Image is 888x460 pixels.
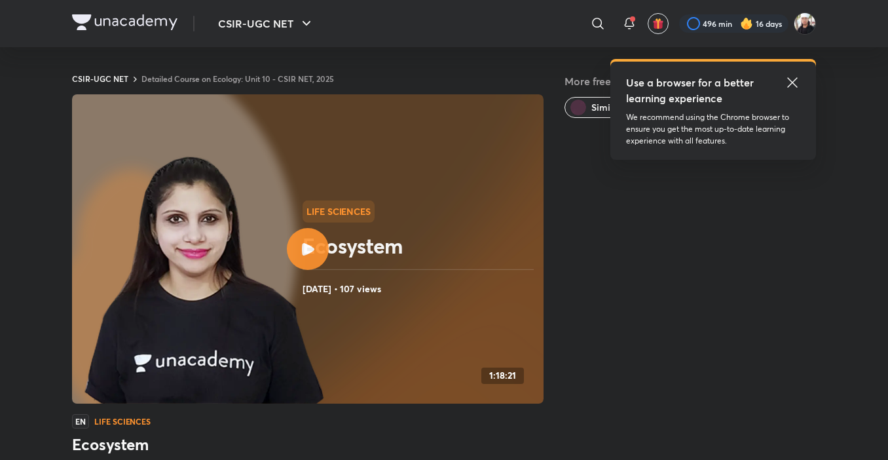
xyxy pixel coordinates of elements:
[141,73,334,84] a: Detailed Course on Ecology: Unit 10 - CSIR NET, 2025
[72,414,89,429] span: EN
[72,14,177,30] img: Company Logo
[564,73,816,89] h5: More free classes
[564,97,666,118] button: Similar classes
[794,12,816,35] img: Shivam
[72,73,128,84] a: CSIR-UGC NET
[652,18,664,29] img: avatar
[303,233,538,259] h2: Ecosystem
[740,17,753,30] img: streak
[72,14,177,33] a: Company Logo
[591,101,655,114] span: Similar classes
[626,111,800,147] p: We recommend using the Chrome browser to ensure you get the most up-to-date learning experience w...
[303,280,538,297] h4: [DATE] • 107 views
[72,434,544,455] h3: Ecosystem
[648,13,669,34] button: avatar
[489,370,516,381] h4: 1:18:21
[94,417,151,425] h4: Life Sciences
[626,75,756,106] h5: Use a browser for a better learning experience
[210,10,322,37] button: CSIR-UGC NET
